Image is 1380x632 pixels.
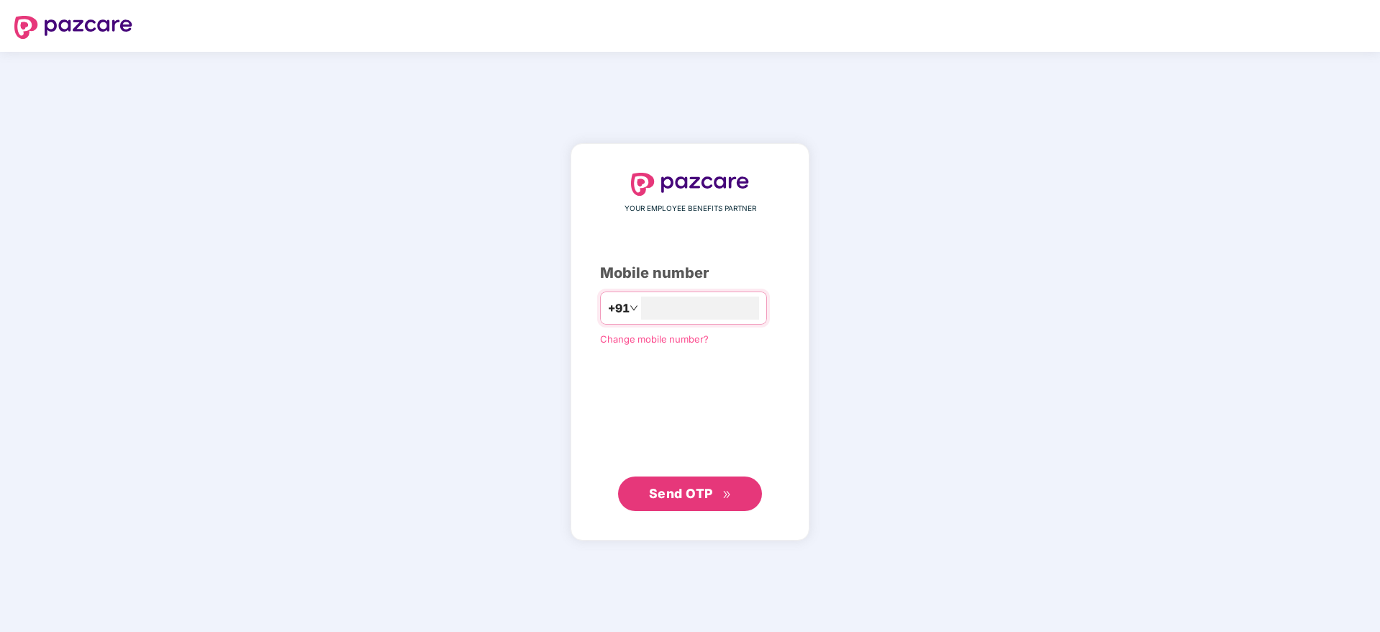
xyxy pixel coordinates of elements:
[625,203,756,215] span: YOUR EMPLOYEE BENEFITS PARTNER
[618,477,762,511] button: Send OTPdouble-right
[14,16,132,39] img: logo
[600,333,709,345] a: Change mobile number?
[722,490,732,500] span: double-right
[600,262,780,284] div: Mobile number
[630,304,638,312] span: down
[608,299,630,317] span: +91
[631,173,749,196] img: logo
[649,486,713,501] span: Send OTP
